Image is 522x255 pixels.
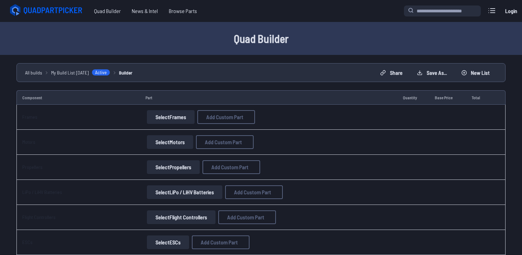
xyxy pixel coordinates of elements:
[196,135,254,149] button: Add Custom Part
[411,67,453,78] button: Save as...
[22,164,43,170] a: Propellers
[126,4,163,18] a: News & Intel
[201,240,238,245] span: Add Custom Part
[503,4,519,18] a: Login
[225,185,283,199] button: Add Custom Part
[205,139,242,145] span: Add Custom Part
[22,239,33,245] a: ESCs
[147,110,195,124] button: SelectFrames
[146,135,195,149] a: SelectMotors
[466,90,491,105] td: Total
[16,90,140,105] td: Component
[227,215,264,220] span: Add Custom Part
[22,214,56,220] a: Flight Controllers
[22,189,62,195] a: LiPo / LiHV Batteries
[197,110,255,124] button: Add Custom Part
[218,210,276,224] button: Add Custom Part
[211,164,248,170] span: Add Custom Part
[429,90,466,105] td: Base Price
[374,67,408,78] button: Share
[146,110,196,124] a: SelectFrames
[89,4,126,18] a: Quad Builder
[119,69,132,76] a: Builder
[51,69,89,76] span: My Build List [DATE]
[92,69,110,76] span: Active
[202,160,260,174] button: Add Custom Part
[455,67,496,78] button: New List
[147,160,200,174] button: SelectPropellers
[146,185,224,199] a: SelectLiPo / LiHV Batteries
[147,135,193,149] button: SelectMotors
[22,114,37,120] a: Frames
[146,160,201,174] a: SelectPropellers
[25,69,42,76] a: All builds
[234,189,271,195] span: Add Custom Part
[146,210,217,224] a: SelectFlight Controllers
[42,30,481,47] h1: Quad Builder
[51,69,110,76] a: My Build List [DATE]Active
[397,90,429,105] td: Quantity
[22,139,35,145] a: Motors
[140,90,397,105] td: Part
[192,235,250,249] button: Add Custom Part
[163,4,202,18] a: Browse Parts
[147,210,216,224] button: SelectFlight Controllers
[147,235,189,249] button: SelectESCs
[146,235,190,249] a: SelectESCs
[147,185,222,199] button: SelectLiPo / LiHV Batteries
[206,114,243,120] span: Add Custom Part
